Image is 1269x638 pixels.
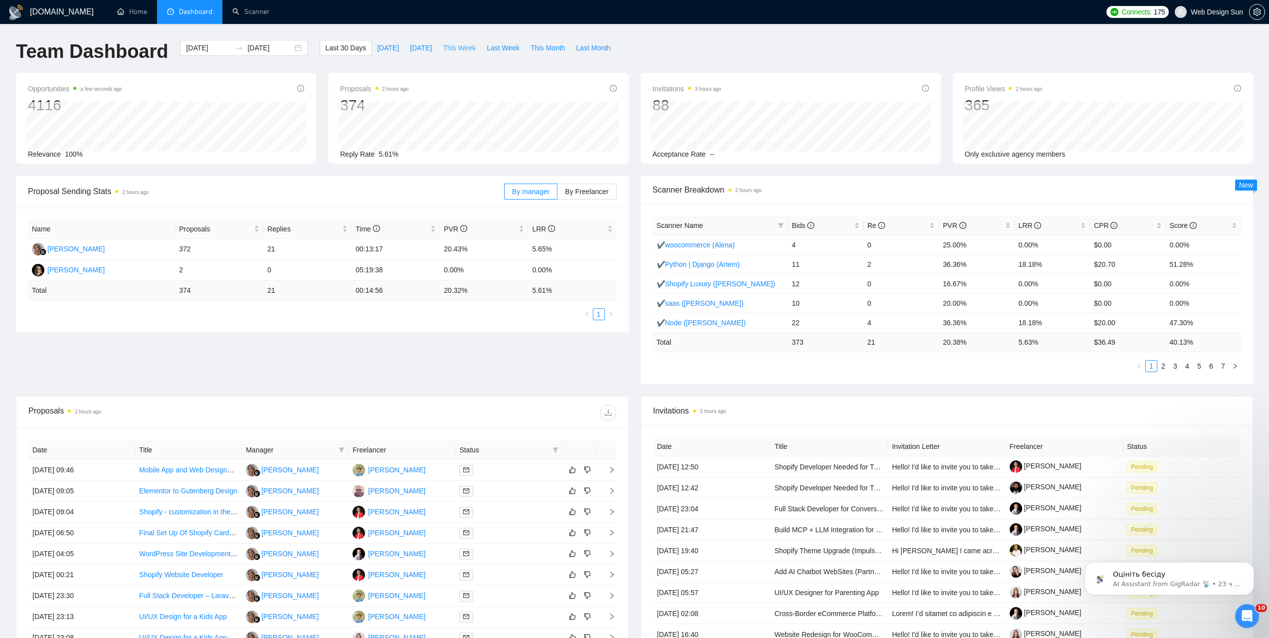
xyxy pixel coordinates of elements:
img: c1gL6zrSnaLfgYKYkFATEphuZ1VZNvXqd9unVblrKUqv_id2bBPzeby3fquoX2mwdg [1010,502,1022,515]
img: upwork-logo.png [1110,8,1118,16]
span: Pending [1127,461,1157,472]
button: like [566,569,578,581]
div: [PERSON_NAME] [261,506,319,517]
li: 6 [1205,360,1217,372]
div: [PERSON_NAME] [261,569,319,580]
time: 2 hours ago [122,190,149,195]
img: MC [32,243,44,255]
span: like [569,508,576,516]
span: By Freelancer [565,188,608,196]
td: 0 [864,235,939,254]
button: [DATE] [371,40,404,56]
span: like [569,571,576,579]
img: gigradar-bm.png [253,532,260,539]
img: gigradar-bm.png [253,595,260,602]
a: [PERSON_NAME] [1010,525,1082,533]
div: [PERSON_NAME] [47,264,105,275]
span: Last Month [576,42,610,53]
span: dislike [584,592,591,600]
img: gigradar-bm.png [253,469,260,476]
span: info-circle [878,222,885,229]
a: [PERSON_NAME] [1010,483,1082,491]
span: Last 30 Days [325,42,366,53]
span: mail [463,530,469,536]
button: Last Week [481,40,525,56]
button: setting [1249,4,1265,20]
span: Pending [1127,482,1157,493]
span: Relevance [28,150,61,158]
div: [PERSON_NAME] [368,464,425,475]
p: Оцініть бесіду [43,28,172,38]
span: dislike [584,466,591,474]
span: Acceptance Rate [653,150,706,158]
a: MC[PERSON_NAME] [246,591,319,599]
button: [DATE] [404,40,437,56]
td: 4 [788,235,864,254]
a: 1 [593,309,604,320]
a: Elementor to Gutenberg Design [139,487,237,495]
span: mail [463,572,469,578]
span: Scanner Breakdown [653,184,1242,196]
span: swap-right [235,44,243,52]
img: AT [353,506,365,518]
a: 2 [1158,361,1169,372]
span: mail [463,467,469,473]
a: MC[PERSON_NAME] [32,244,105,252]
a: searchScanner [232,7,269,16]
iframe: Intercom live chat [1235,604,1259,628]
div: 374 [340,96,408,115]
button: dislike [581,590,593,602]
td: 00:13:17 [352,239,440,260]
img: NR [32,264,44,276]
span: CPR [1094,221,1117,229]
time: 2 hours ago [382,86,409,92]
img: Profile image for AI Assistant from GigRadar 📡 [22,30,38,46]
span: like [569,466,576,474]
img: c1f-kBrpeLLQlYQU1JMXi7Yi9fYPdwBiUYSzC5Knmlia133GU2h2Zebjmw0dh6Orq6 [1010,544,1022,557]
button: like [566,590,578,602]
img: c1lA9BsF5ekLmkb4qkoMBbm_RNtTuon5aV-MajedG1uHbc9xb_758DYF03Xihb5AW5 [1010,565,1022,578]
li: 7 [1217,360,1229,372]
button: like [566,485,578,497]
a: [PERSON_NAME] [1010,546,1082,554]
img: MC [246,485,258,497]
span: filter [778,222,784,228]
span: info-circle [548,225,555,232]
span: LRR [1019,221,1042,229]
a: Shopify Developer Needed for Two Websites [774,463,913,471]
span: 10 [1256,604,1267,612]
span: LRR [532,225,555,233]
span: [DATE] [377,42,399,53]
a: MC[PERSON_NAME] [246,549,319,557]
span: info-circle [1234,85,1241,92]
div: [PERSON_NAME] [368,569,425,580]
div: [PERSON_NAME] [368,485,425,496]
a: AT[PERSON_NAME] [353,507,425,515]
span: filter [550,442,560,457]
a: homeHome [117,7,147,16]
span: like [569,487,576,495]
span: info-circle [1190,222,1197,229]
span: Profile Views [965,83,1043,95]
span: Proposals [179,223,252,234]
img: AT [353,527,365,539]
span: like [569,613,576,621]
a: [PERSON_NAME] [1010,567,1082,575]
span: Bids [792,221,814,229]
span: Pending [1127,608,1157,619]
span: Last Week [487,42,520,53]
button: right [1229,360,1241,372]
span: Pending [1127,503,1157,514]
span: user [1177,8,1184,15]
input: End date [247,42,293,53]
img: AT [353,569,365,581]
span: info-circle [373,225,380,232]
span: 175 [1154,6,1165,17]
a: AT[PERSON_NAME] [353,528,425,536]
li: 1 [593,308,605,320]
li: 5 [1193,360,1205,372]
img: logo [8,4,24,20]
a: Final Set Up Of Shopify Card & Local Delivery [139,529,282,537]
img: gigradar-bm.png [253,553,260,560]
li: 1 [1145,360,1157,372]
